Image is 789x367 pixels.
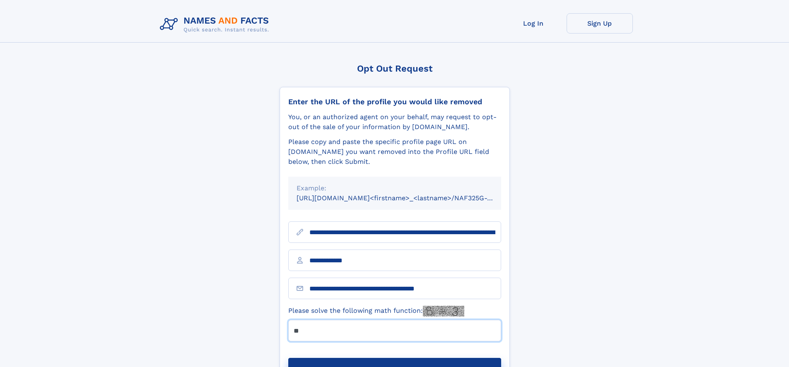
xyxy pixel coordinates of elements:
[297,194,517,202] small: [URL][DOMAIN_NAME]<firstname>_<lastname>/NAF325G-xxxxxxxx
[280,63,510,74] div: Opt Out Request
[288,306,464,317] label: Please solve the following math function:
[297,183,493,193] div: Example:
[288,137,501,167] div: Please copy and paste the specific profile page URL on [DOMAIN_NAME] you want removed into the Pr...
[567,13,633,34] a: Sign Up
[288,97,501,106] div: Enter the URL of the profile you would like removed
[157,13,276,36] img: Logo Names and Facts
[288,112,501,132] div: You, or an authorized agent on your behalf, may request to opt-out of the sale of your informatio...
[500,13,567,34] a: Log In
